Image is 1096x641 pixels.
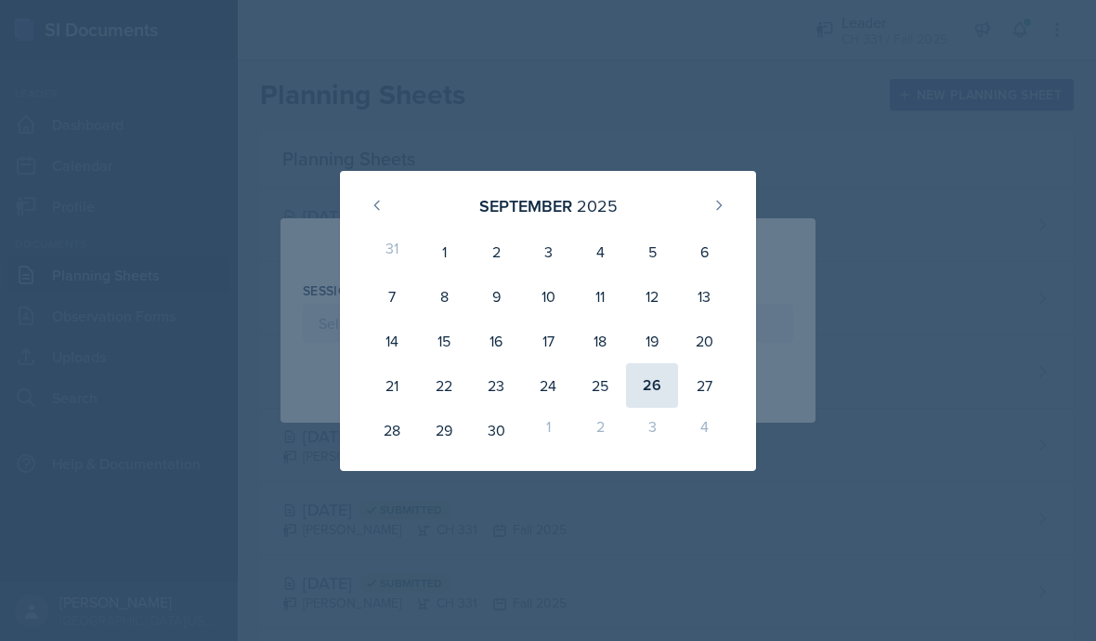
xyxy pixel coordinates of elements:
div: 24 [522,363,574,408]
div: 4 [574,229,626,274]
div: 3 [626,408,678,452]
div: 30 [470,408,522,452]
div: 2 [574,408,626,452]
div: 11 [574,274,626,319]
div: 28 [366,408,418,452]
div: 3 [522,229,574,274]
div: 8 [418,274,470,319]
div: 4 [678,408,730,452]
div: 10 [522,274,574,319]
div: 14 [366,319,418,363]
div: 5 [626,229,678,274]
div: 1 [418,229,470,274]
div: 6 [678,229,730,274]
div: 12 [626,274,678,319]
div: 17 [522,319,574,363]
div: 1 [522,408,574,452]
div: 26 [626,363,678,408]
div: 2025 [577,193,618,218]
div: 15 [418,319,470,363]
div: 18 [574,319,626,363]
div: 20 [678,319,730,363]
div: 2 [470,229,522,274]
div: 25 [574,363,626,408]
div: 29 [418,408,470,452]
div: 23 [470,363,522,408]
div: 19 [626,319,678,363]
div: 16 [470,319,522,363]
div: 13 [678,274,730,319]
div: 31 [366,229,418,274]
div: 21 [366,363,418,408]
div: 22 [418,363,470,408]
div: 27 [678,363,730,408]
div: 7 [366,274,418,319]
div: September [479,193,572,218]
div: 9 [470,274,522,319]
